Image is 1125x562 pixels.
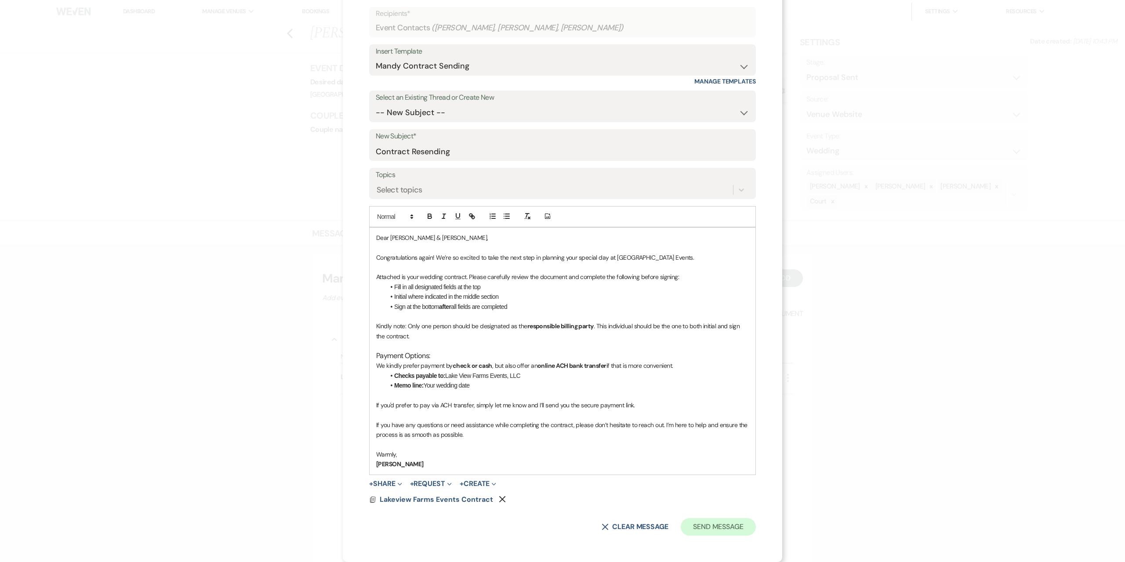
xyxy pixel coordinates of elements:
span: Lakeview Farms Events Contract [380,495,493,504]
p: If you have any questions or need assistance while completing the contract, please don’t hesitate... [376,420,749,440]
li: Initial where indicated in the middle section [385,292,749,301]
p: Congratulations again! We’re so excited to take the next step in planning your special day at [GE... [376,253,749,262]
p: Dear [PERSON_NAME] & [PERSON_NAME], [376,233,749,243]
p: Kindly note: Only one person should be designated as the . This individual should be the one to b... [376,321,749,341]
strong: check or cash [453,362,492,370]
p: Warmly, [376,450,749,459]
button: Clear message [602,523,668,530]
strong: after [439,303,451,310]
span: + [460,480,464,487]
p: If you'd prefer to pay via ACH transfer, simply let me know and I’ll send you the secure payment ... [376,400,749,410]
li: Lake View Farms Events, LLC [385,371,749,381]
button: Create [460,480,496,487]
h3: Payment Options: [376,351,749,361]
button: Share [369,480,402,487]
strong: [PERSON_NAME] [376,460,424,468]
span: + [369,480,373,487]
label: New Subject* [376,130,749,143]
p: Attached is your wedding contract. Please carefully review the document and complete the followin... [376,272,749,282]
strong: Checks payable to: [394,372,445,379]
button: Request [410,480,452,487]
div: Event Contacts [376,19,749,36]
strong: responsible billing party [527,322,594,330]
p: We kindly prefer payment by , but also offer an if that is more convenient. [376,361,749,370]
li: Your wedding date [385,381,749,390]
div: Select topics [377,184,422,196]
a: Manage Templates [694,77,756,85]
li: Sign at the bottom all fields are completed [385,302,749,312]
label: Select an Existing Thread or Create New [376,91,749,104]
span: ( [PERSON_NAME], [PERSON_NAME], [PERSON_NAME] ) [432,22,624,34]
p: Recipients* [376,8,749,19]
div: Insert Template [376,45,749,58]
strong: Memo line: [394,382,424,389]
strong: online ACH bank transfer [537,362,606,370]
li: Fill in all designated fields at the top [385,282,749,292]
span: + [410,480,414,487]
button: Send Message [681,518,756,536]
button: Lakeview Farms Events Contract [380,494,495,505]
label: Topics [376,169,749,181]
